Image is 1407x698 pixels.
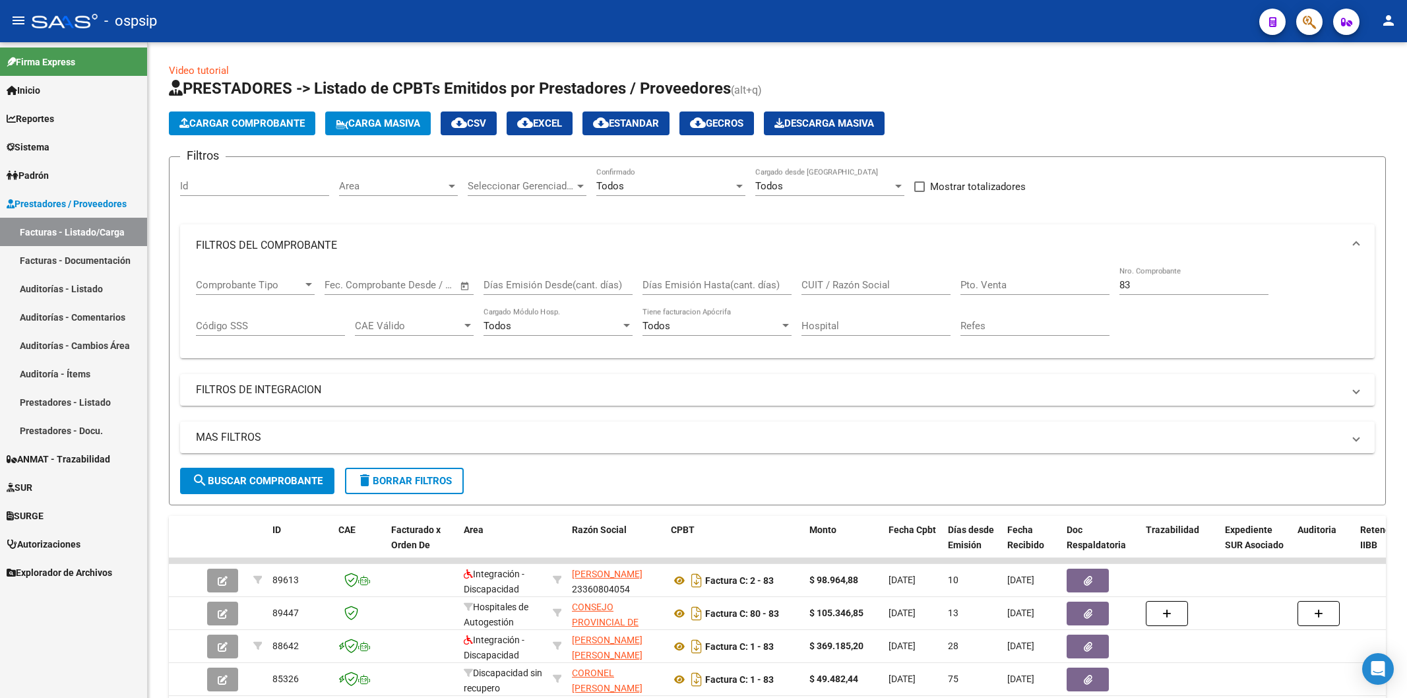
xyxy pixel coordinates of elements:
[883,516,943,574] datatable-header-cell: Fecha Cpbt
[1298,524,1336,535] span: Auditoria
[572,635,642,660] span: [PERSON_NAME] [PERSON_NAME]
[507,111,573,135] button: EXCEL
[1061,516,1141,574] datatable-header-cell: Doc Respaldatoria
[688,636,705,657] i: Descargar documento
[1007,524,1044,550] span: Fecha Recibido
[572,524,627,535] span: Razón Social
[272,575,299,585] span: 89613
[572,600,660,627] div: 30643258737
[705,608,779,619] strong: Factura C: 80 - 83
[451,117,486,129] span: CSV
[390,279,454,291] input: Fecha fin
[179,117,305,129] span: Cargar Comprobante
[1007,674,1034,684] span: [DATE]
[688,603,705,624] i: Descargar documento
[948,575,958,585] span: 10
[582,111,670,135] button: Estandar
[333,516,386,574] datatable-header-cell: CAE
[464,602,528,627] span: Hospitales de Autogestión
[441,111,497,135] button: CSV
[339,180,446,192] span: Area
[593,117,659,129] span: Estandar
[7,168,49,183] span: Padrón
[272,641,299,651] span: 88642
[192,475,323,487] span: Buscar Comprobante
[804,516,883,574] datatable-header-cell: Monto
[774,117,874,129] span: Descarga Masiva
[809,608,863,618] strong: $ 105.346,85
[464,635,524,660] span: Integración - Discapacidad
[192,472,208,488] mat-icon: search
[889,575,916,585] span: [DATE]
[355,320,462,332] span: CAE Válido
[7,197,127,211] span: Prestadores / Proveedores
[889,608,916,618] span: [DATE]
[764,111,885,135] button: Descarga Masiva
[943,516,1002,574] datatable-header-cell: Días desde Emisión
[889,524,936,535] span: Fecha Cpbt
[196,430,1343,445] mat-panel-title: MAS FILTROS
[196,238,1343,253] mat-panel-title: FILTROS DEL COMPROBANTE
[666,516,804,574] datatable-header-cell: CPBT
[809,575,858,585] strong: $ 98.964,88
[764,111,885,135] app-download-masive: Descarga masiva de comprobantes (adjuntos)
[11,13,26,28] mat-icon: menu
[391,524,441,550] span: Facturado x Orden De
[572,668,642,693] span: CORONEL [PERSON_NAME]
[517,115,533,131] mat-icon: cloud_download
[1292,516,1355,574] datatable-header-cell: Auditoria
[517,117,562,129] span: EXCEL
[338,524,356,535] span: CAE
[948,641,958,651] span: 28
[889,641,916,651] span: [DATE]
[948,524,994,550] span: Días desde Emisión
[104,7,157,36] span: - ospsip
[1362,653,1394,685] div: Open Intercom Messenger
[464,668,542,693] span: Discapacidad sin recupero
[567,516,666,574] datatable-header-cell: Razón Social
[272,608,299,618] span: 89447
[809,641,863,651] strong: $ 369.185,20
[357,475,452,487] span: Borrar Filtros
[596,180,624,192] span: Todos
[180,267,1375,359] div: FILTROS DEL COMPROBANTE
[357,472,373,488] mat-icon: delete
[930,179,1026,195] span: Mostrar totalizadores
[180,422,1375,453] mat-expansion-panel-header: MAS FILTROS
[705,674,774,685] strong: Factura C: 1 - 83
[451,115,467,131] mat-icon: cloud_download
[642,320,670,332] span: Todos
[1007,608,1034,618] span: [DATE]
[180,468,334,494] button: Buscar Comprobante
[1225,524,1284,550] span: Expediente SUR Asociado
[7,537,80,552] span: Autorizaciones
[386,516,458,574] datatable-header-cell: Facturado x Orden De
[196,279,303,291] span: Comprobante Tipo
[1141,516,1220,574] datatable-header-cell: Trazabilidad
[7,83,40,98] span: Inicio
[7,480,32,495] span: SUR
[572,569,642,579] span: [PERSON_NAME]
[690,115,706,131] mat-icon: cloud_download
[180,224,1375,267] mat-expansion-panel-header: FILTROS DEL COMPROBANTE
[484,320,511,332] span: Todos
[889,674,916,684] span: [DATE]
[336,117,420,129] span: Carga Masiva
[948,674,958,684] span: 75
[458,516,547,574] datatable-header-cell: Area
[345,468,464,494] button: Borrar Filtros
[7,55,75,69] span: Firma Express
[593,115,609,131] mat-icon: cloud_download
[325,111,431,135] button: Carga Masiva
[7,565,112,580] span: Explorador de Archivos
[731,84,762,96] span: (alt+q)
[809,674,858,684] strong: $ 49.482,44
[572,602,654,657] span: CONSEJO PROVINCIAL DE SALUD PUBLICA PCIADE RIO NEGRO
[572,633,660,660] div: 27408072269
[464,569,524,594] span: Integración - Discapacidad
[688,669,705,690] i: Descargar documento
[679,111,754,135] button: Gecros
[325,279,378,291] input: Fecha inicio
[1007,641,1034,651] span: [DATE]
[169,111,315,135] button: Cargar Comprobante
